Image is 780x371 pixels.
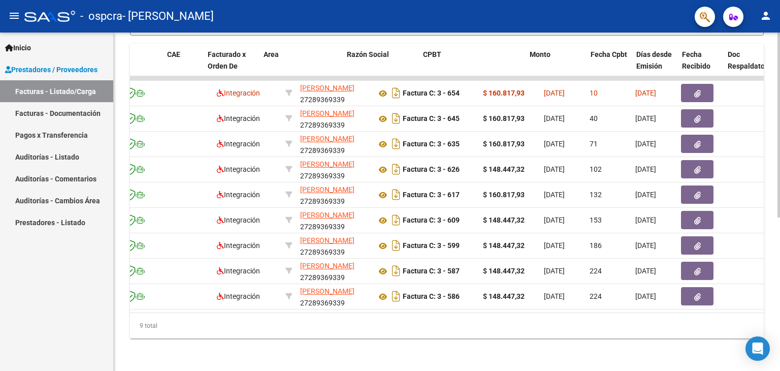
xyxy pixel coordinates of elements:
[130,313,764,338] div: 9 total
[217,267,260,275] span: Integración
[300,109,354,117] span: [PERSON_NAME]
[483,191,525,199] strong: $ 160.817,93
[544,140,565,148] span: [DATE]
[80,5,122,27] span: - ospcra
[483,267,525,275] strong: $ 148.447,32
[544,241,565,250] span: [DATE]
[217,89,260,97] span: Integración
[682,50,710,70] span: Fecha Recibido
[217,140,260,148] span: Integración
[163,44,204,88] datatable-header-cell: CAE
[389,161,403,177] i: Descargar documento
[217,114,260,122] span: Integración
[760,10,772,22] mat-icon: person
[389,237,403,254] i: Descargar documento
[300,286,368,307] div: 27289369339
[591,50,627,58] span: Fecha Cpbt
[389,110,403,127] i: Descargar documento
[483,292,525,300] strong: $ 148.447,32
[678,44,724,88] datatable-header-cell: Fecha Recibido
[403,293,460,301] strong: Factura C: 3 - 586
[300,108,368,129] div: 27289369339
[217,241,260,250] span: Integración
[635,292,656,300] span: [DATE]
[728,50,773,70] span: Doc Respaldatoria
[635,140,656,148] span: [DATE]
[8,10,20,22] mat-icon: menu
[112,44,163,88] datatable-header-cell: ID
[300,159,368,180] div: 27289369339
[5,64,97,75] span: Prestadores / Proveedores
[403,140,460,148] strong: Factura C: 3 - 635
[300,209,368,231] div: 27289369339
[389,136,403,152] i: Descargar documento
[483,140,525,148] strong: $ 160.817,93
[403,166,460,174] strong: Factura C: 3 - 626
[544,114,565,122] span: [DATE]
[217,165,260,173] span: Integración
[635,216,656,224] span: [DATE]
[347,50,389,58] span: Razón Social
[300,211,354,219] span: [PERSON_NAME]
[590,89,598,97] span: 10
[483,216,525,224] strong: $ 148.447,32
[122,5,214,27] span: - [PERSON_NAME]
[217,292,260,300] span: Integración
[389,263,403,279] i: Descargar documento
[300,82,368,104] div: 27289369339
[635,191,656,199] span: [DATE]
[587,44,632,88] datatable-header-cell: Fecha Cpbt
[389,187,403,203] i: Descargar documento
[300,184,368,205] div: 27289369339
[300,260,368,282] div: 27289369339
[403,89,460,98] strong: Factura C: 3 - 654
[403,242,460,250] strong: Factura C: 3 - 599
[300,262,354,270] span: [PERSON_NAME]
[423,50,441,58] span: CPBT
[530,50,550,58] span: Monto
[544,89,565,97] span: [DATE]
[483,89,525,97] strong: $ 160.817,93
[217,191,260,199] span: Integración
[590,292,602,300] span: 224
[544,292,565,300] span: [DATE]
[264,50,279,58] span: Area
[300,185,354,194] span: [PERSON_NAME]
[483,241,525,250] strong: $ 148.447,32
[590,114,598,122] span: 40
[403,191,460,199] strong: Factura C: 3 - 617
[590,191,602,199] span: 132
[343,44,419,88] datatable-header-cell: Razón Social
[635,114,656,122] span: [DATE]
[635,267,656,275] span: [DATE]
[483,165,525,173] strong: $ 148.447,32
[300,135,354,143] span: [PERSON_NAME]
[544,165,565,173] span: [DATE]
[636,50,672,70] span: Días desde Emisión
[300,287,354,295] span: [PERSON_NAME]
[217,216,260,224] span: Integración
[745,336,770,361] div: Open Intercom Messenger
[208,50,246,70] span: Facturado x Orden De
[590,267,602,275] span: 224
[5,42,31,53] span: Inicio
[590,241,602,250] span: 186
[259,44,328,88] datatable-header-cell: Area
[204,44,259,88] datatable-header-cell: Facturado x Orden De
[389,85,403,101] i: Descargar documento
[389,288,403,304] i: Descargar documento
[544,191,565,199] span: [DATE]
[300,84,354,92] span: [PERSON_NAME]
[526,44,587,88] datatable-header-cell: Monto
[403,115,460,123] strong: Factura C: 3 - 645
[300,160,354,168] span: [PERSON_NAME]
[544,216,565,224] span: [DATE]
[483,114,525,122] strong: $ 160.817,93
[300,236,354,244] span: [PERSON_NAME]
[300,235,368,256] div: 27289369339
[635,165,656,173] span: [DATE]
[590,216,602,224] span: 153
[590,165,602,173] span: 102
[300,133,368,154] div: 27289369339
[419,44,526,88] datatable-header-cell: CPBT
